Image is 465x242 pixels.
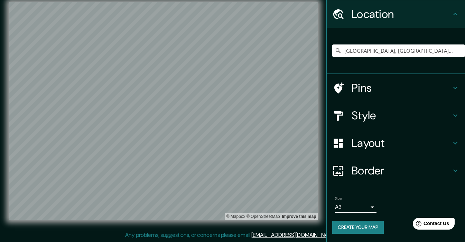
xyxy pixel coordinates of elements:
h4: Border [352,164,451,178]
div: A3 [335,202,376,213]
a: Map feedback [282,214,316,219]
a: Mapbox [226,214,245,219]
button: Create your map [332,221,384,234]
iframe: Help widget launcher [403,215,457,234]
div: Pins [327,74,465,102]
div: Location [327,0,465,28]
h4: Location [352,7,451,21]
h4: Pins [352,81,451,95]
label: Size [335,196,342,202]
p: Any problems, suggestions, or concerns please email . [125,231,338,239]
canvas: Map [9,2,318,220]
h4: Style [352,109,451,122]
input: Pick your city or area [332,44,465,57]
a: [EMAIL_ADDRESS][DOMAIN_NAME] [251,231,337,239]
div: Border [327,157,465,184]
h4: Layout [352,136,451,150]
a: OpenStreetMap [247,214,280,219]
div: Style [327,102,465,129]
div: Layout [327,129,465,157]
